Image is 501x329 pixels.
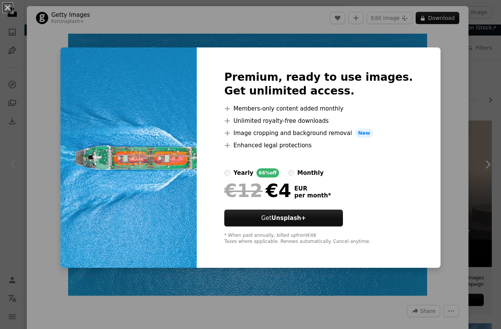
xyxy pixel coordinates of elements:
li: Unlimited royalty-free downloads [224,116,413,125]
span: €12 [224,181,263,200]
div: yearly [233,168,253,178]
div: * When paid annually, billed upfront €48 Taxes where applicable. Renews automatically. Cancel any... [224,233,413,245]
span: New [355,129,374,138]
div: 66% off [256,168,279,178]
button: GetUnsplash+ [224,210,343,226]
input: monthly [288,170,294,176]
span: EUR [294,185,331,192]
img: premium_photo-1661962719862-4b8f0aee3a15 [60,47,197,268]
li: Members-only content added monthly [224,104,413,113]
span: per month * [294,192,331,199]
input: yearly66%off [224,170,230,176]
h2: Premium, ready to use images. Get unlimited access. [224,70,413,98]
div: €4 [224,181,291,200]
div: monthly [297,168,324,178]
li: Enhanced legal protections [224,141,413,150]
strong: Unsplash+ [271,215,306,222]
li: Image cropping and background removal [224,129,413,138]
